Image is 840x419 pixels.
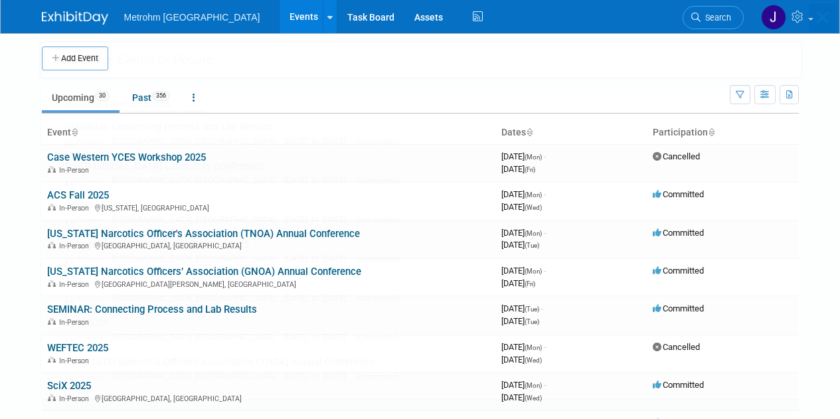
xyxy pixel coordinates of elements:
span: (Committed) [355,137,400,146]
span: [GEOGRAPHIC_DATA], [GEOGRAPHIC_DATA] [112,371,282,381]
span: (Committed) [355,333,400,342]
span: [GEOGRAPHIC_DATA], [GEOGRAPHIC_DATA] [112,332,282,342]
span: In-Person [64,137,110,146]
span: In-Person [64,373,110,381]
span: [DATE] to [DATE] [284,214,353,224]
span: [GEOGRAPHIC_DATA], [GEOGRAPHIC_DATA] [112,293,282,303]
span: In-Person [64,333,110,342]
a: SciX 2025 In-Person [GEOGRAPHIC_DATA], [GEOGRAPHIC_DATA] [DATE] to [DATE] (Committed) [58,311,794,349]
span: [GEOGRAPHIC_DATA], [GEOGRAPHIC_DATA] [112,254,282,264]
span: [DATE] to [DATE] [284,136,353,146]
span: (Committed) [355,176,400,185]
a: SEMINAR: Connecting Process and Lab Results In-Person [GEOGRAPHIC_DATA], [GEOGRAPHIC_DATA] [DATE]... [58,115,794,153]
span: (Committed) [355,254,400,264]
span: [DATE] to [DATE] [284,371,353,381]
a: SciX In-Person [GEOGRAPHIC_DATA], [GEOGRAPHIC_DATA] [DATE] to [DATE] (Committed) [58,272,794,310]
span: In-Person [64,294,110,303]
span: [DATE] to [DATE] [284,254,353,264]
span: (Committed) [355,293,400,303]
div: Recently Viewed Events: [48,86,794,115]
span: [DATE] to [DATE] [284,332,353,342]
a: Fuel [MEDICAL_DATA] Laboratory Conference In-Person [GEOGRAPHIC_DATA], [GEOGRAPHIC_DATA] [DATE] t... [58,154,794,193]
span: [DATE] to [DATE] [284,175,353,185]
span: (Committed) [355,215,400,224]
a: SEMICON West In-Person [GEOGRAPHIC_DATA], [GEOGRAPHIC_DATA] [DATE] to [DATE] (Committed) [58,193,794,232]
a: [US_STATE] Narcotics Officer's Association (TNOA) Annual Conference In-Person [GEOGRAPHIC_DATA], ... [58,350,794,388]
span: [GEOGRAPHIC_DATA], [GEOGRAPHIC_DATA] [112,136,282,146]
span: In-Person [64,255,110,264]
a: Polyurethanes Technical Conference 2025 In-Person [GEOGRAPHIC_DATA], [GEOGRAPHIC_DATA] [DATE] to ... [58,232,794,271]
span: [GEOGRAPHIC_DATA], [GEOGRAPHIC_DATA] [112,214,282,224]
span: [DATE] to [DATE] [284,293,353,303]
span: (Committed) [355,372,400,381]
span: In-Person [64,177,110,185]
span: In-Person [64,216,110,224]
span: [GEOGRAPHIC_DATA], [GEOGRAPHIC_DATA] [112,175,282,185]
input: Search for Events or People... [39,41,803,79]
